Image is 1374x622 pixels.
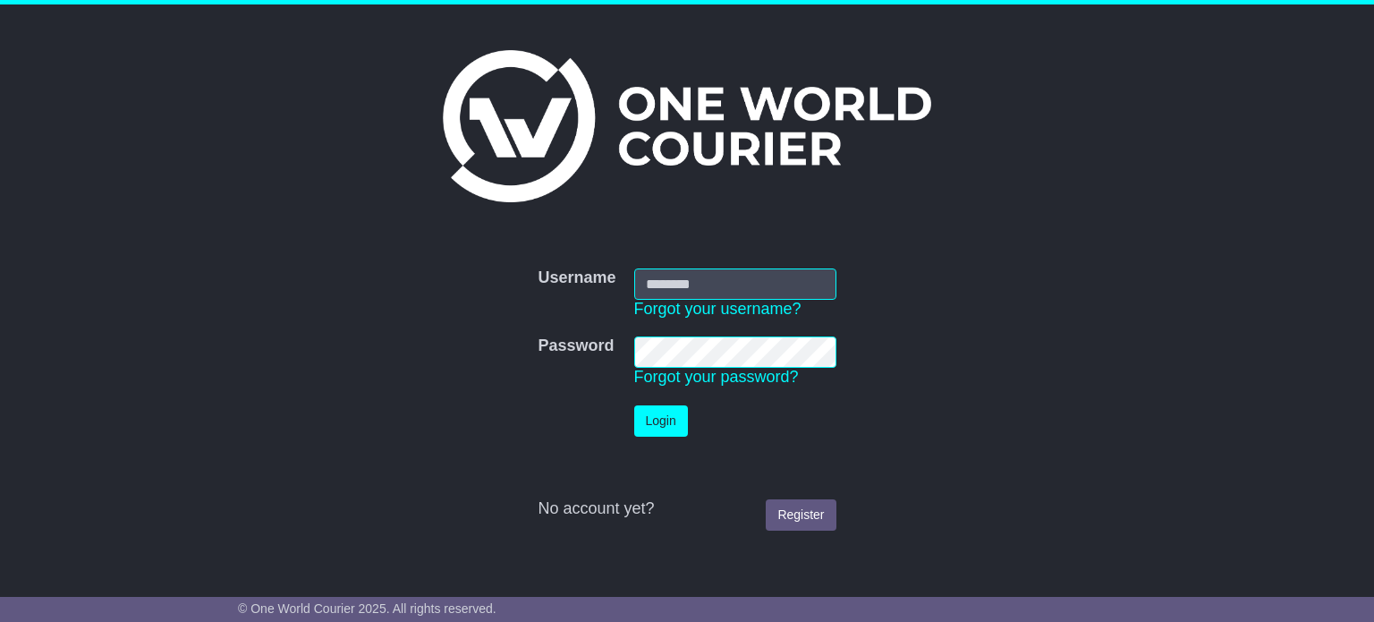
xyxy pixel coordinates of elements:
[634,405,688,437] button: Login
[538,499,835,519] div: No account yet?
[238,601,496,616] span: © One World Courier 2025. All rights reserved.
[634,300,801,318] a: Forgot your username?
[766,499,835,531] a: Register
[443,50,931,202] img: One World
[538,337,614,356] label: Password
[538,268,615,288] label: Username
[634,368,799,386] a: Forgot your password?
